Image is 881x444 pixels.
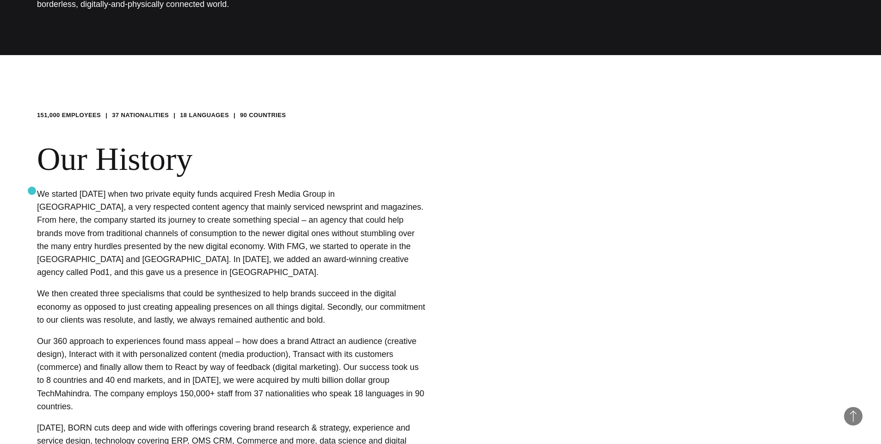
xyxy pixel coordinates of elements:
[37,111,101,120] li: 151,000 EMPLOYEES
[844,407,863,425] button: Back to Top
[37,140,844,178] h2: Our History
[37,188,425,279] p: We started [DATE] when two private equity funds acquired Fresh Media Group in [GEOGRAPHIC_DATA], ...
[37,287,425,326] p: We then created three specialisms that could be synthesized to help brands succeed in the digital...
[240,111,286,120] li: 90 COUNTRIES
[112,111,169,120] li: 37 NATIONALITIES
[180,111,229,120] li: 18 LANGUAGES
[37,335,425,413] p: Our 360 approach to experiences found mass appeal – how does a brand Attract an audience (creativ...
